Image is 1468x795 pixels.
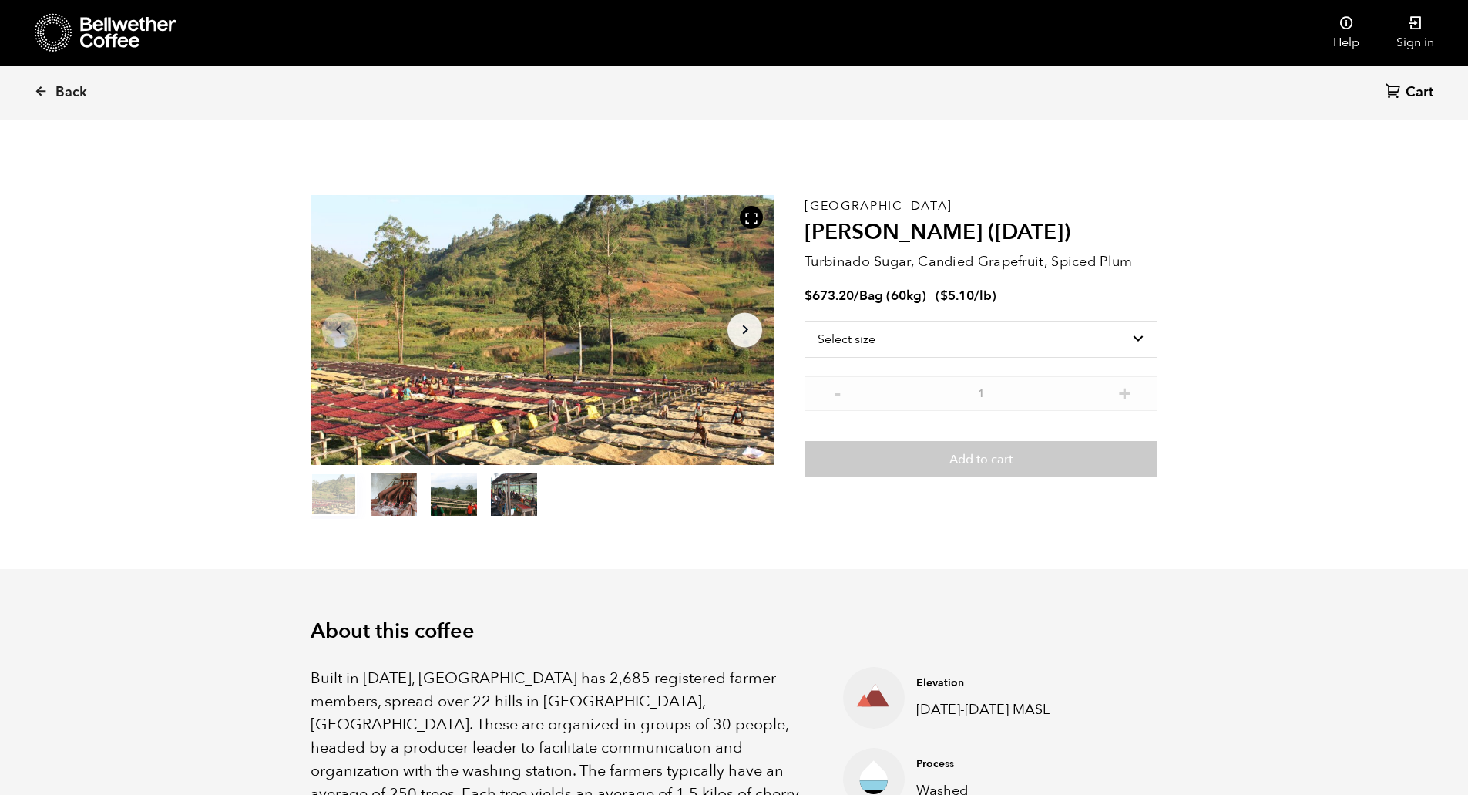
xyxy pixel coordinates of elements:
[916,699,1063,720] p: [DATE]-[DATE] MASL
[916,675,1063,691] h4: Elevation
[940,287,974,305] bdi: 5.10
[974,287,992,305] span: /lb
[1115,384,1134,399] button: +
[1406,83,1433,102] span: Cart
[936,287,996,305] span: ( )
[805,220,1157,246] h2: [PERSON_NAME] ([DATE])
[854,287,859,305] span: /
[805,287,812,305] span: $
[859,287,926,305] span: Bag (60kg)
[805,287,854,305] bdi: 673.20
[916,756,1063,772] h4: Process
[1386,83,1437,103] a: Cart
[55,83,87,102] span: Back
[805,441,1157,477] button: Add to cart
[828,384,847,399] button: -
[940,287,948,305] span: $
[311,619,1158,644] h2: About this coffee
[805,251,1157,272] p: Turbinado Sugar, Candied Grapefruit, Spiced Plum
